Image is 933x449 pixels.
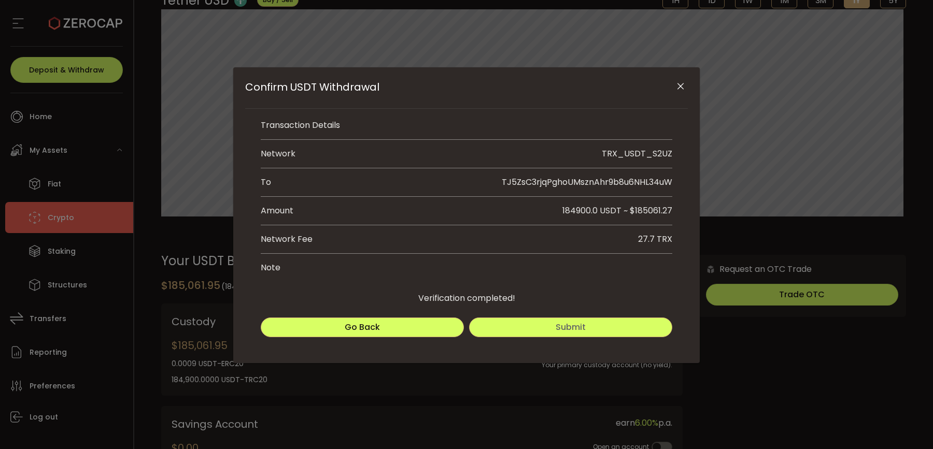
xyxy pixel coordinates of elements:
iframe: Chat Widget [881,399,933,449]
div: Note [261,262,280,274]
span: Submit [556,321,586,333]
button: Close [671,78,689,96]
div: To [261,176,274,189]
button: Go Back [261,317,464,337]
div: Confirm USDT Withdrawal [233,67,700,363]
li: Transaction Details [261,111,672,140]
span: Confirm USDT Withdrawal [245,80,379,94]
div: Network [261,148,295,160]
div: Amount [261,205,466,217]
span: 184900.0 USDT ~ $185061.27 [562,205,672,216]
span: Go Back [345,321,380,333]
button: Submit [469,317,672,337]
div: Network Fee [261,233,313,245]
div: TRX_USDT_S2UZ [602,148,672,160]
span: TJ5ZsC3rjqPghoUMsznAhr9b8u6NHL34uW [502,176,672,188]
div: 27.7 TRX [638,233,672,245]
div: Verification completed! [245,282,688,305]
